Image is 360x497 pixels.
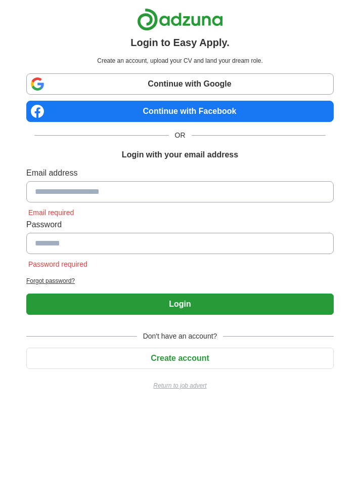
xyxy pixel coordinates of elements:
span: OR [169,130,192,141]
label: Email address [26,167,334,179]
a: Forgot password? [26,276,334,285]
a: Create account [26,354,334,362]
p: Create an account, upload your CV and land your dream role. [28,56,332,65]
span: Email required [26,209,76,217]
h1: Login with your email address [122,149,238,161]
button: Login [26,294,334,315]
span: Password required [26,260,89,268]
span: Don't have an account? [137,331,223,342]
h1: Login to Easy Apply. [130,35,230,50]
a: Continue with Google [26,73,334,95]
a: Return to job advert [26,381,334,390]
button: Create account [26,348,334,369]
a: Continue with Facebook [26,101,334,122]
img: Adzuna logo [137,8,223,31]
label: Password [26,219,334,231]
